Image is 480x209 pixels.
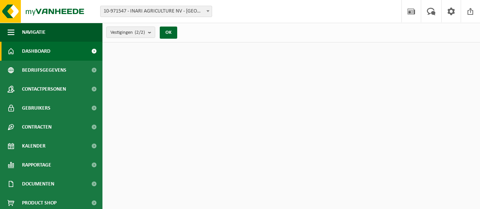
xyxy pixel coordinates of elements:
[22,174,54,193] span: Documenten
[22,99,50,118] span: Gebruikers
[160,27,177,39] button: OK
[101,6,212,17] span: 10-971547 - INARI AGRICULTURE NV - DEINZE
[110,27,145,38] span: Vestigingen
[22,137,46,156] span: Kalender
[22,118,52,137] span: Contracten
[106,27,155,38] button: Vestigingen(2/2)
[22,156,51,174] span: Rapportage
[100,6,212,17] span: 10-971547 - INARI AGRICULTURE NV - DEINZE
[22,23,46,42] span: Navigatie
[135,30,145,35] count: (2/2)
[22,61,66,80] span: Bedrijfsgegevens
[22,80,66,99] span: Contactpersonen
[22,42,50,61] span: Dashboard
